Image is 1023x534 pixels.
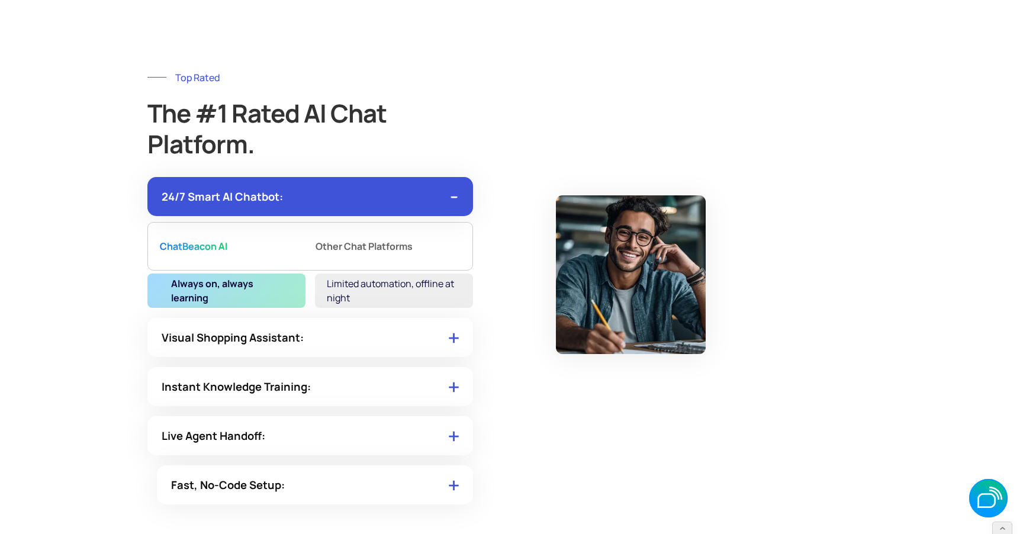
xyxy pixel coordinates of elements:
[162,189,283,204] strong: 24/7 Smart AI Chatbot:
[162,330,304,345] strong: Visual Shopping Assistant:
[449,380,459,393] img: Open
[449,478,459,491] img: Open
[162,428,265,443] strong: Live Agent Handoff:
[175,69,220,86] div: Top Rated
[316,237,413,256] strong: Other Chat Platforms
[315,274,473,308] div: Limited automation, offline at night
[171,477,285,493] strong: Fast, No-Code Setup:
[160,237,306,256] div: ChatBeacon AI
[147,96,387,161] strong: The #1 rated AI Chat Platform.
[449,331,459,343] img: Open
[171,276,288,305] strong: Always on, always learning
[162,379,311,394] strong: Instant Knowledge Training:
[449,429,459,442] img: Open
[451,194,458,198] img: Close
[147,77,166,78] img: Line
